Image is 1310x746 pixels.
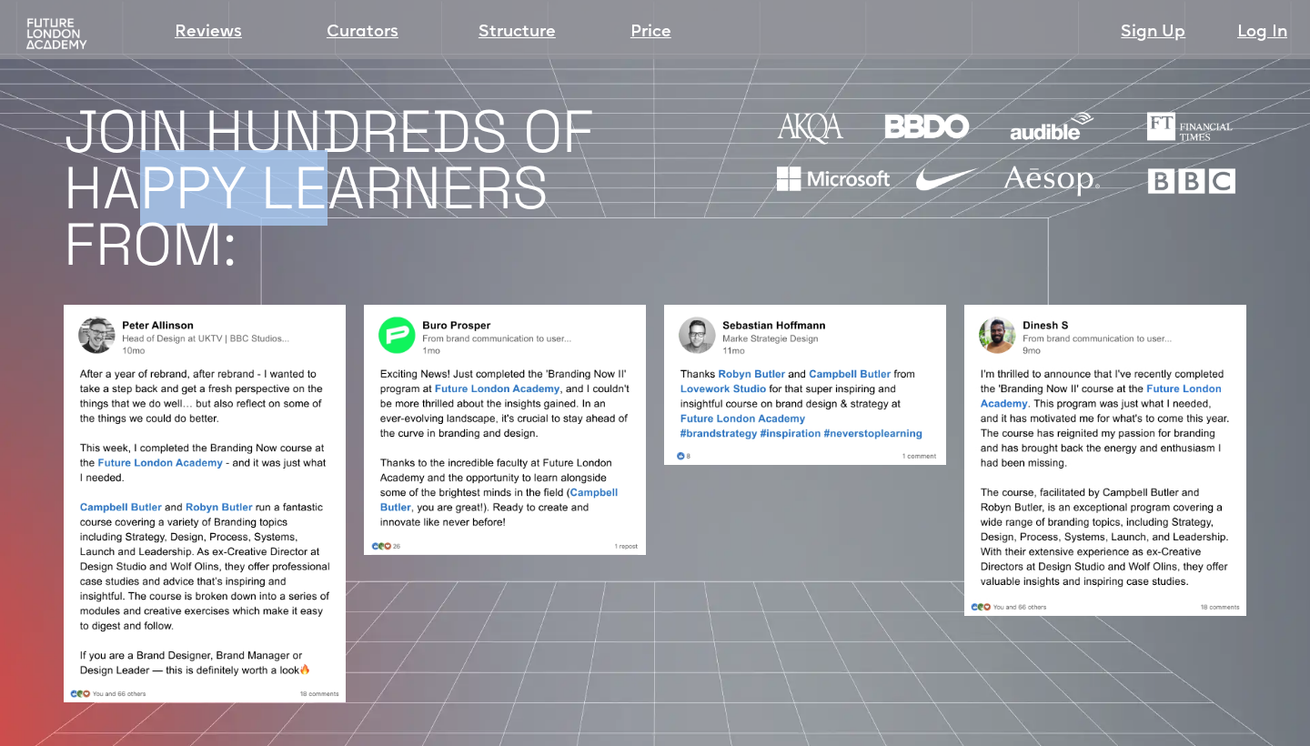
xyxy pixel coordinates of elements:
[64,104,715,273] h1: JOIN HUNDREDS OF HAPPY LEARNERS FROM:
[1121,20,1185,45] a: Sign Up
[630,20,671,45] a: Price
[175,20,242,45] a: Reviews
[1237,20,1287,45] a: Log In
[327,20,398,45] a: Curators
[479,20,556,45] a: Structure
